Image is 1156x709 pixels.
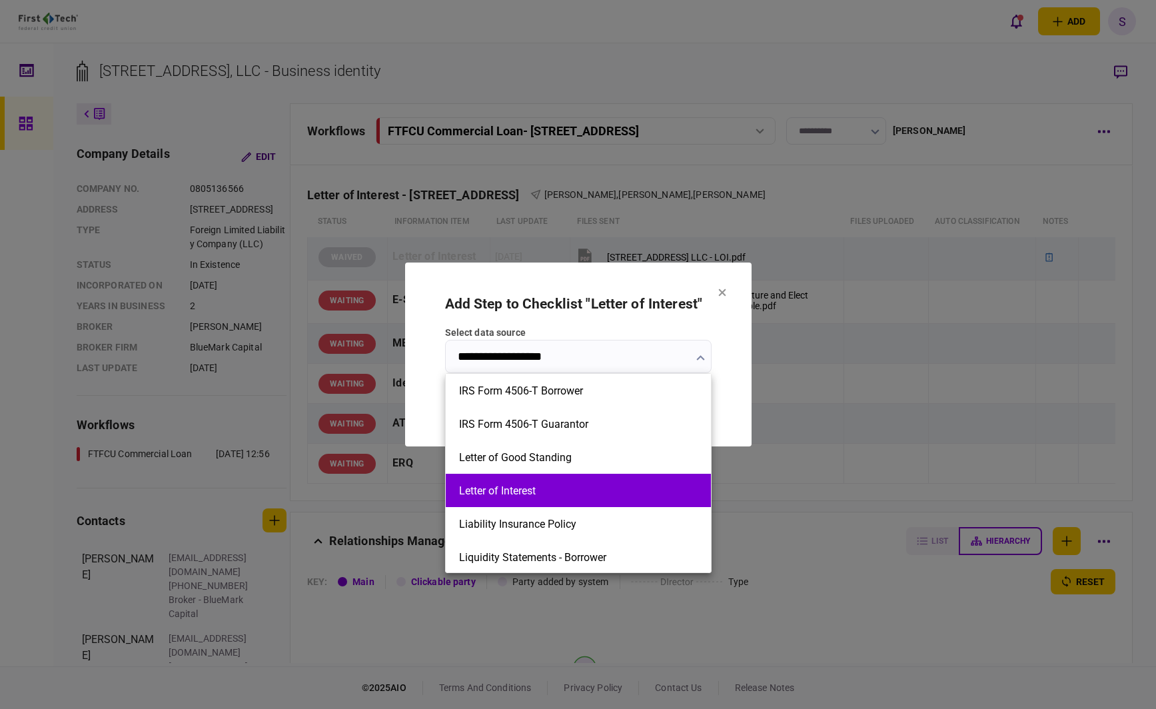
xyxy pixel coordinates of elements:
[459,451,698,464] button: Letter of Good Standing
[459,418,698,430] button: IRS Form 4506-T Guarantor
[459,484,698,497] button: Letter of Interest
[459,551,698,564] button: Liquidity Statements - Borrower
[459,384,698,397] button: IRS Form 4506-T Borrower
[459,518,698,530] button: Liability Insurance Policy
